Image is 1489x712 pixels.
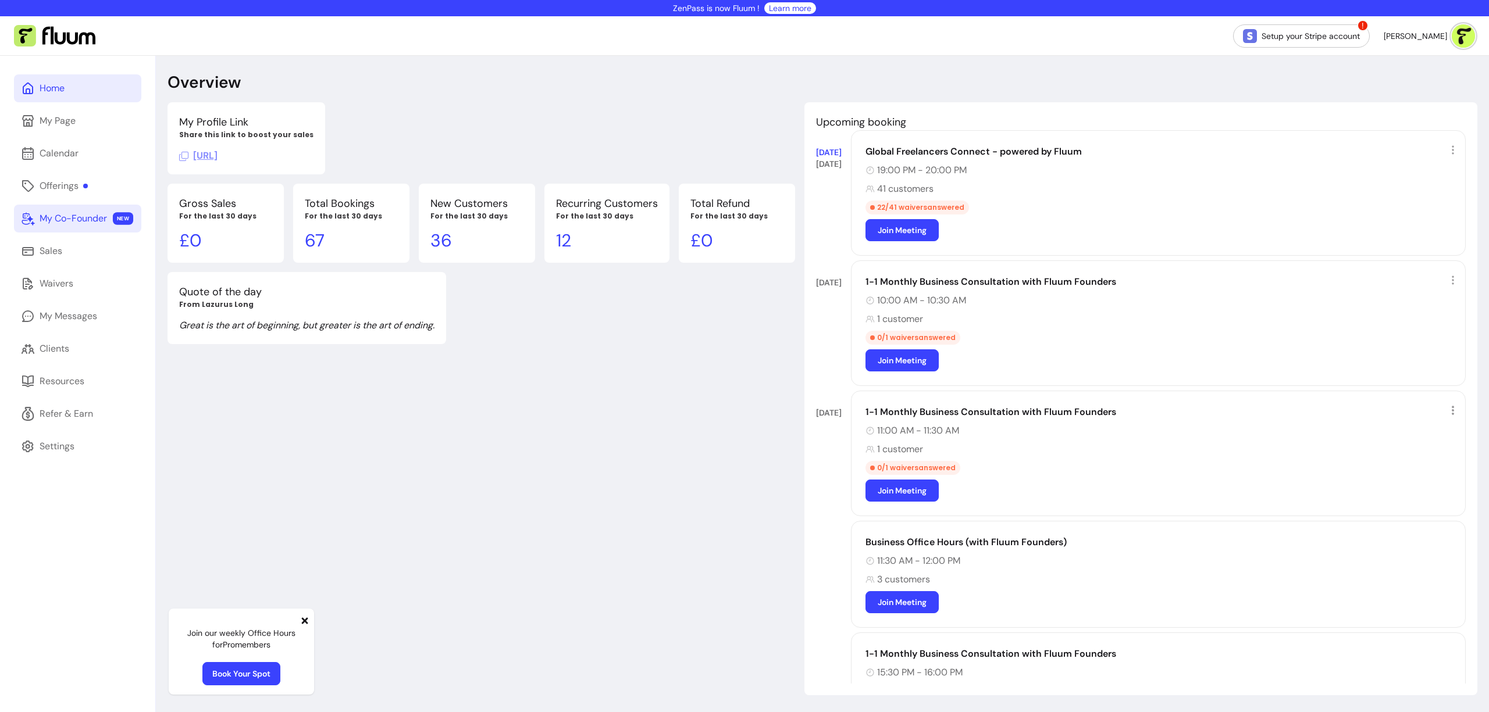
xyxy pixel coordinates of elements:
[40,309,97,323] div: My Messages
[865,182,1458,196] div: 41 customers
[14,237,141,265] a: Sales
[14,367,141,395] a: Resources
[865,349,939,371] a: Join Meeting
[556,195,658,212] p: Recurring Customers
[40,212,107,226] div: My Co-Founder
[40,407,93,421] div: Refer & Earn
[556,212,658,221] p: For the last 30 days
[40,374,84,388] div: Resources
[865,647,1458,661] div: 1-1 Monthly Business Consultation with Fluum Founders
[40,244,62,258] div: Sales
[816,114,1466,130] p: Upcoming booking
[40,179,88,193] div: Offerings
[865,201,969,214] div: 22 / 41 waivers answered
[865,573,1458,586] div: 3 customers
[690,195,783,212] p: Total Refund
[14,172,141,200] a: Offerings
[14,400,141,428] a: Refer & Earn
[305,195,398,212] p: Total Bookings
[1233,24,1370,48] a: Setup your Stripe account
[179,300,434,309] p: From Lazurus Long
[1357,20,1369,31] span: !
[865,424,1458,438] div: 11:00 AM - 11:30 AM
[865,480,939,502] a: Join Meeting
[305,212,398,221] p: For the last 30 days
[690,212,783,221] p: For the last 30 days
[40,277,73,291] div: Waivers
[865,461,960,475] div: 0 / 1 waivers answered
[14,432,141,460] a: Settings
[40,439,74,453] div: Settings
[179,114,314,130] p: My Profile Link
[179,230,272,251] p: £ 0
[179,212,272,221] p: For the last 30 days
[865,312,1458,326] div: 1 customer
[865,331,960,345] div: 0 / 1 waivers answered
[179,284,434,300] p: Quote of the day
[14,335,141,363] a: Clients
[690,230,783,251] p: £ 0
[14,74,141,102] a: Home
[40,114,76,128] div: My Page
[865,535,1458,549] div: Business Office Hours (with Fluum Founders)
[1452,24,1475,48] img: avatar
[14,25,95,47] img: Fluum Logo
[430,230,523,251] p: 36
[865,666,1458,679] div: 15:30 PM - 16:00 PM
[430,212,523,221] p: For the last 30 days
[865,294,1458,307] div: 10:00 AM - 10:30 AM
[556,230,658,251] p: 12
[673,2,760,14] p: ZenPass is now Fluum !
[769,2,811,14] a: Learn more
[40,81,65,95] div: Home
[865,163,1458,177] div: 19:00 PM - 20:00 PM
[1384,30,1447,42] span: [PERSON_NAME]
[865,145,1458,159] div: Global Freelancers Connect - powered by Fluum
[430,195,523,212] p: New Customers
[14,302,141,330] a: My Messages
[305,230,398,251] p: 67
[179,130,314,139] p: Share this link to boost your sales
[865,554,1458,568] div: 11:30 AM - 12:00 PM
[14,270,141,298] a: Waivers
[40,342,69,356] div: Clients
[168,72,241,93] p: Overview
[14,139,141,167] a: Calendar
[865,442,1458,456] div: 1 customer
[1384,24,1475,48] button: avatar[PERSON_NAME]
[113,212,133,225] span: NEW
[865,219,939,241] a: Join Meeting
[865,405,1458,419] div: 1-1 Monthly Business Consultation with Fluum Founders
[178,627,305,650] p: Join our weekly Office Hours for Pro members
[179,149,218,162] span: Click to copy
[816,158,851,170] div: [DATE]
[179,195,272,212] p: Gross Sales
[865,591,939,613] a: Join Meeting
[14,205,141,232] a: My Co-Founder NEW
[816,146,851,158] div: [DATE]
[816,277,851,288] div: [DATE]
[865,275,1458,289] div: 1-1 Monthly Business Consultation with Fluum Founders
[179,319,434,332] p: Great is the art of beginning, but greater is the art of ending.
[816,407,851,418] div: [DATE]
[202,662,280,685] a: Book Your Spot
[40,146,79,160] div: Calendar
[14,107,141,135] a: My Page
[1243,29,1257,43] img: Stripe Icon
